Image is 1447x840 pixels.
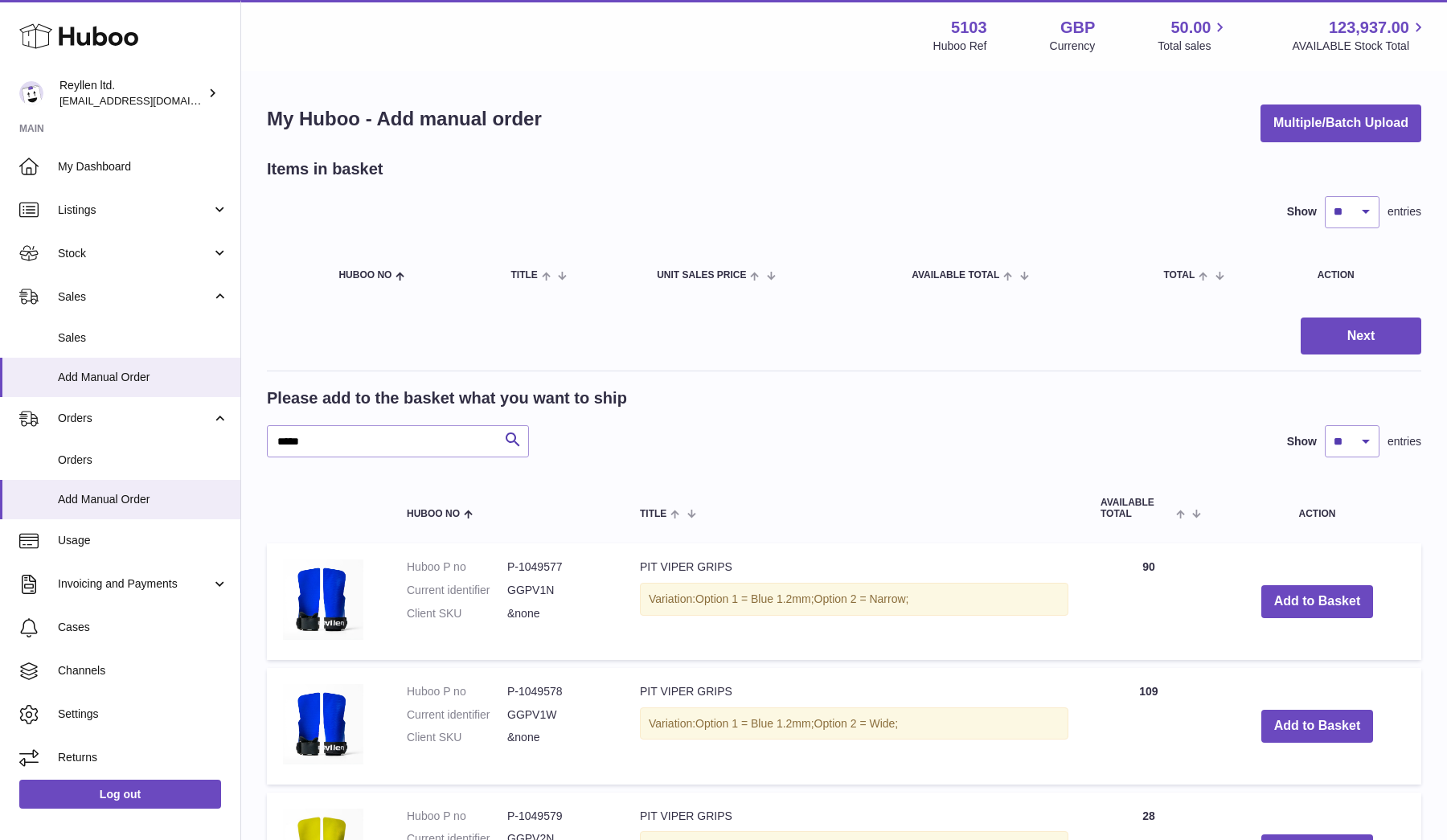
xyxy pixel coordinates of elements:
[507,809,608,824] dd: P-1049579
[59,78,204,109] div: Reyllen ltd.
[58,453,228,468] span: Orders
[58,370,228,385] span: Add Manual Order
[1329,17,1409,39] span: 123,937.00
[58,750,228,765] span: Returns
[1213,481,1421,535] th: Action
[407,684,507,699] dt: Huboo P no
[507,684,608,699] dd: P-1049578
[58,663,228,678] span: Channels
[814,592,909,605] span: Option 2 = Narrow;
[407,730,507,745] dt: Client SKU
[1301,318,1421,355] button: Next
[657,270,746,281] span: Unit Sales Price
[283,559,363,640] img: PIT VIPER GRIPS
[1163,270,1195,281] span: Total
[58,411,211,426] span: Orders
[1388,434,1421,449] span: entries
[59,94,236,107] span: [EMAIL_ADDRESS][DOMAIN_NAME]
[58,330,228,346] span: Sales
[1287,434,1317,449] label: Show
[338,270,391,281] span: Huboo no
[624,543,1084,660] td: PIT VIPER GRIPS
[58,620,228,635] span: Cases
[58,203,211,218] span: Listings
[951,17,987,39] strong: 5103
[1261,710,1374,743] button: Add to Basket
[58,159,228,174] span: My Dashboard
[1101,498,1172,518] span: AVAILABLE Total
[267,106,542,132] h1: My Huboo - Add manual order
[507,730,608,745] dd: &none
[1260,104,1421,142] button: Multiple/Batch Upload
[933,39,987,54] div: Huboo Ref
[507,559,608,575] dd: P-1049577
[640,707,1068,740] div: Variation:
[19,780,221,809] a: Log out
[58,707,228,722] span: Settings
[407,707,507,723] dt: Current identifier
[624,668,1084,785] td: PIT VIPER GRIPS
[1158,17,1229,54] a: 50.00 Total sales
[283,684,363,764] img: PIT VIPER GRIPS
[1060,17,1095,39] strong: GBP
[1084,668,1213,785] td: 109
[407,583,507,598] dt: Current identifier
[407,606,507,621] dt: Client SKU
[19,81,43,105] img: reyllen@reyllen.com
[695,717,814,730] span: Option 1 = Blue 1.2mm;
[58,533,228,548] span: Usage
[1084,543,1213,660] td: 90
[507,583,608,598] dd: GGPV1N
[1388,204,1421,219] span: entries
[510,270,537,281] span: Title
[407,509,460,519] span: Huboo no
[1050,39,1096,54] div: Currency
[1170,17,1211,39] span: 50.00
[58,492,228,507] span: Add Manual Order
[507,606,608,621] dd: &none
[267,387,627,409] h2: Please add to the basket what you want to ship
[1292,17,1428,54] a: 123,937.00 AVAILABLE Stock Total
[912,270,999,281] span: AVAILABLE Total
[1158,39,1229,54] span: Total sales
[58,246,211,261] span: Stock
[58,576,211,592] span: Invoicing and Payments
[1261,585,1374,618] button: Add to Basket
[695,592,814,605] span: Option 1 = Blue 1.2mm;
[640,583,1068,616] div: Variation:
[1318,270,1405,281] div: Action
[640,509,666,519] span: Title
[814,717,899,730] span: Option 2 = Wide;
[1287,204,1317,219] label: Show
[507,707,608,723] dd: GGPV1W
[1292,39,1428,54] span: AVAILABLE Stock Total
[267,158,383,180] h2: Items in basket
[407,809,507,824] dt: Huboo P no
[58,289,211,305] span: Sales
[407,559,507,575] dt: Huboo P no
